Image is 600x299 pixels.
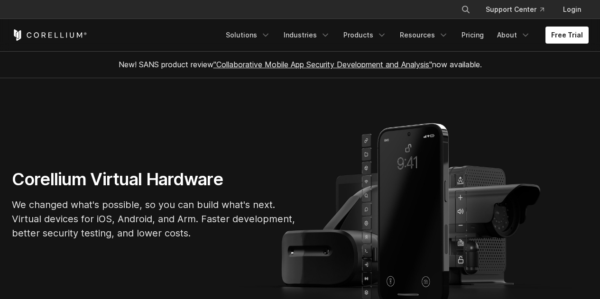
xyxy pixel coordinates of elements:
p: We changed what's possible, so you can build what's next. Virtual devices for iOS, Android, and A... [12,198,296,240]
a: About [491,27,536,44]
div: Navigation Menu [220,27,589,44]
button: Search [457,1,474,18]
div: Navigation Menu [450,1,589,18]
a: Products [338,27,392,44]
a: Solutions [220,27,276,44]
a: Corellium Home [12,29,87,41]
a: Resources [394,27,454,44]
h1: Corellium Virtual Hardware [12,169,296,190]
a: Free Trial [545,27,589,44]
a: Login [555,1,589,18]
a: "Collaborative Mobile App Security Development and Analysis" [213,60,432,69]
span: New! SANS product review now available. [119,60,482,69]
a: Support Center [478,1,552,18]
a: Industries [278,27,336,44]
a: Pricing [456,27,489,44]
